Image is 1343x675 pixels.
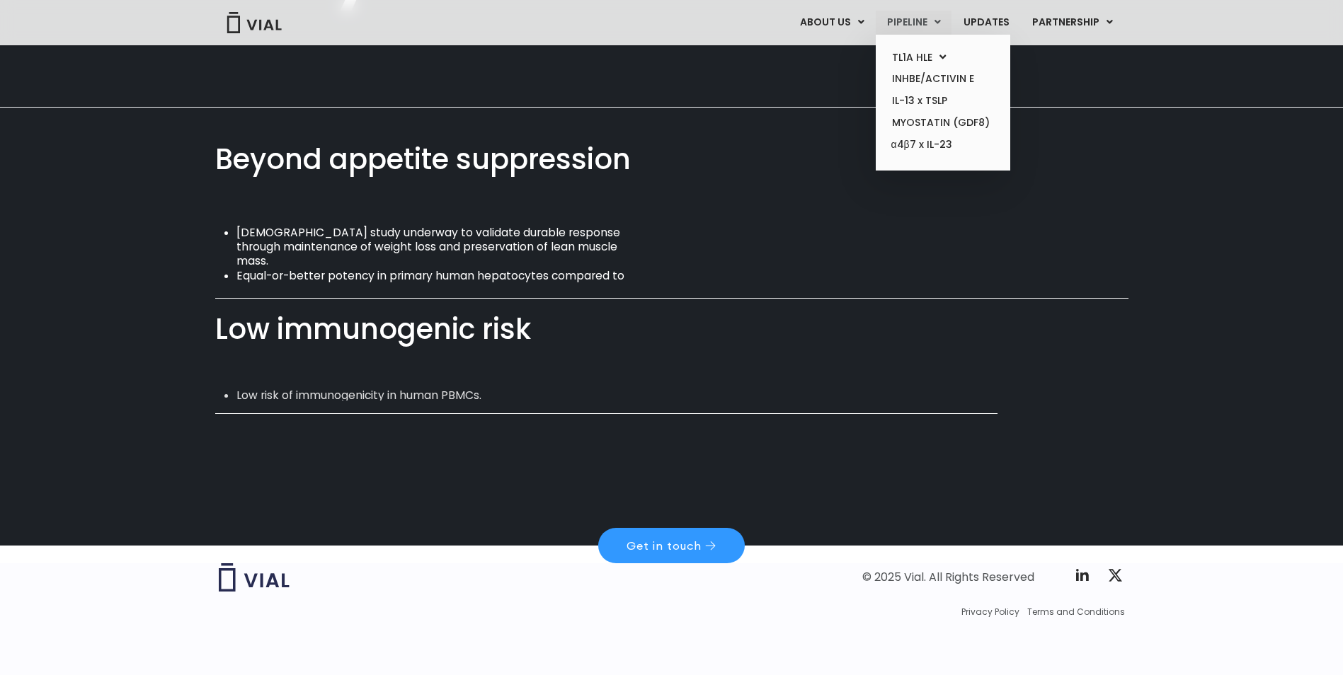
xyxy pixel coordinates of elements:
div: Beyond appetite suppression [215,139,1128,180]
a: INHBE/ACTIVIN E [881,68,1005,90]
div: Low immunogenic risk [215,309,1128,350]
a: UPDATES [952,11,1020,35]
a: α4β7 x IL-23 [881,134,1005,156]
a: ABOUT USMenu Toggle [789,11,875,35]
a: Get in touch [598,528,745,563]
a: PARTNERSHIPMenu Toggle [1021,11,1124,35]
a: Terms and Conditions [1027,606,1125,618]
a: MYOSTATIN (GDF8) [881,112,1005,134]
div: © 2025 Vial. All Rights Reserved [862,570,1034,585]
img: Vial Logo [226,12,282,33]
li: Low risk of immunogenicity in human PBMCs. [236,388,639,403]
a: IL-13 x TSLP [881,90,1005,112]
span: Get in touch [627,540,702,551]
img: Vial logo wih "Vial" spelled out [219,563,290,592]
a: Privacy Policy [961,606,1019,618]
li: [DEMOGRAPHIC_DATA] study underway to validate durable response through maintenance of weight loss... [236,226,639,269]
a: PIPELINEMenu Toggle [876,11,951,35]
a: TL1A HLEMenu Toggle [881,47,1005,69]
li: Equal-or-better potency in primary human hepatocytes compared to clinical programs. [236,269,639,298]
